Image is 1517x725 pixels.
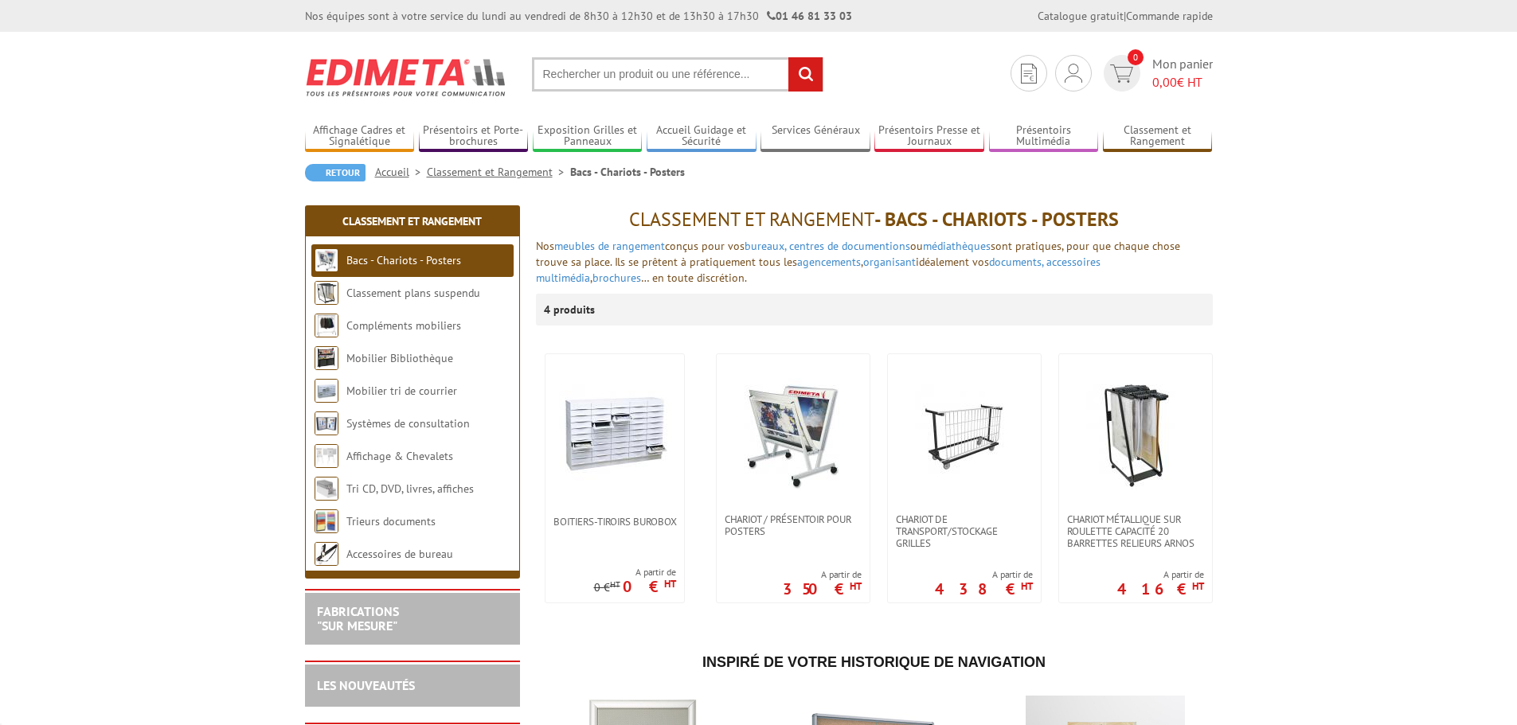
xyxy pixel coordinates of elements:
img: Systèmes de consultation [315,411,338,435]
img: Edimeta [305,48,508,107]
a: Présentoirs Multimédia [989,123,1099,150]
a: meubles de rangement [554,239,665,253]
span: 0,00 [1152,74,1177,90]
img: Tri CD, DVD, livres, affiches [315,477,338,501]
img: Accessoires de bureau [315,542,338,566]
a: Classement et Rangement [427,165,570,179]
a: FABRICATIONS"Sur Mesure" [317,603,399,633]
img: devis rapide [1065,64,1082,83]
div: | [1038,8,1213,24]
p: 0 € [623,582,676,591]
span: Chariot métallique sur roulette capacité 20 barrettes relieurs ARNOS [1067,513,1204,549]
span: Classement et Rangement [629,207,874,232]
p: 416 € [1117,584,1204,594]
a: Systèmes de consultation [346,416,470,431]
a: documents, [989,255,1043,269]
img: Affichage & Chevalets [315,444,338,468]
a: Classement plans suspendu [346,286,480,300]
span: Inspiré de votre historique de navigation [702,654,1046,670]
img: Chariot métallique sur roulette capacité 20 barrettes relieurs ARNOS [1080,378,1191,489]
img: Mobilier tri de courrier [315,379,338,403]
p: 350 € [783,584,862,594]
sup: HT [850,579,862,593]
a: bureaux, [745,239,786,253]
a: Tri CD, DVD, livres, affiches [346,481,474,496]
span: Chariot de transport/stockage Grilles [896,513,1033,549]
a: Classement et Rangement [1103,123,1213,150]
li: Bacs - Chariots - Posters [570,164,685,180]
a: Accueil [375,165,427,179]
img: Bacs - Chariots - Posters [315,248,338,272]
a: brochures [592,271,641,285]
img: Chariot de transport/stockage Grilles [909,378,1020,489]
span: Mon panier [1152,55,1213,92]
span: € HT [1152,73,1213,92]
a: Affichage Cadres et Signalétique [305,123,415,150]
a: Classement et Rangement [342,214,482,228]
a: Boitiers-tiroirs Burobox [545,516,684,528]
sup: HT [610,579,620,590]
strong: 01 46 81 33 03 [767,9,852,23]
a: médiathèques [923,239,991,253]
a: Mobilier Bibliothèque [346,351,453,365]
a: Chariot / Présentoir pour posters [717,513,870,537]
img: Chariot / Présentoir pour posters [737,378,849,489]
a: devis rapide 0 Mon panier 0,00€ HT [1100,55,1213,92]
a: Compléments mobiliers [346,318,461,333]
sup: HT [664,577,676,591]
img: Classement plans suspendu [315,281,338,305]
a: accessoires multimédia [536,255,1101,285]
a: centres de documentions [789,239,910,253]
a: Chariot métallique sur roulette capacité 20 barrettes relieurs ARNOS [1059,513,1212,549]
img: devis rapide [1110,64,1133,83]
a: LES NOUVEAUTÉS [317,677,415,693]
a: Présentoirs Presse et Journaux [874,123,984,150]
a: Affichage & Chevalets [346,449,453,463]
p: 0 € [594,582,620,594]
a: Trieurs documents [346,514,436,528]
span: Chariot / Présentoir pour posters [725,513,862,537]
span: A partir de [783,568,862,581]
a: organisant [863,255,916,269]
span: A partir de [594,566,676,579]
span: Boitiers-tiroirs Burobox [553,516,676,528]
span: A partir de [1117,568,1204,581]
img: Compléments mobiliers [315,314,338,337]
img: Trieurs documents [315,509,338,533]
sup: HT [1192,579,1204,593]
input: rechercher [788,57,823,92]
p: 438 € [935,584,1033,594]
a: Services Généraux [760,123,870,150]
a: Chariot de transport/stockage Grilles [888,513,1041,549]
input: Rechercher un produit ou une référence... [532,57,823,92]
h1: - Bacs - Chariots - Posters [536,209,1213,230]
a: Mobilier tri de courrier [346,384,457,398]
a: Commande rapide [1126,9,1213,23]
img: Mobilier Bibliothèque [315,346,338,370]
img: devis rapide [1021,64,1037,84]
span: A partir de [935,568,1033,581]
a: Catalogue gratuit [1038,9,1124,23]
a: Accueil Guidage et Sécurité [647,123,757,150]
a: agencements [797,255,861,269]
span: 0 [1128,49,1144,65]
div: Nos équipes sont à votre service du lundi au vendredi de 8h30 à 12h30 et de 13h30 à 17h30 [305,8,852,24]
p: 4 produits [544,294,604,325]
a: Présentoirs et Porte-brochures [419,123,529,150]
a: Accessoires de bureau [346,547,453,561]
sup: HT [1021,579,1033,593]
a: Retour [305,164,366,181]
a: Bacs - Chariots - Posters [346,253,461,267]
a: Exposition Grilles et Panneaux [533,123,643,150]
font: Nos conçus pour vos ou sont pratiques, pour que chaque chose trouve sa place. Ils se prêtent à pr... [536,239,1180,285]
img: Boitiers-tiroirs Burobox [559,378,671,489]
